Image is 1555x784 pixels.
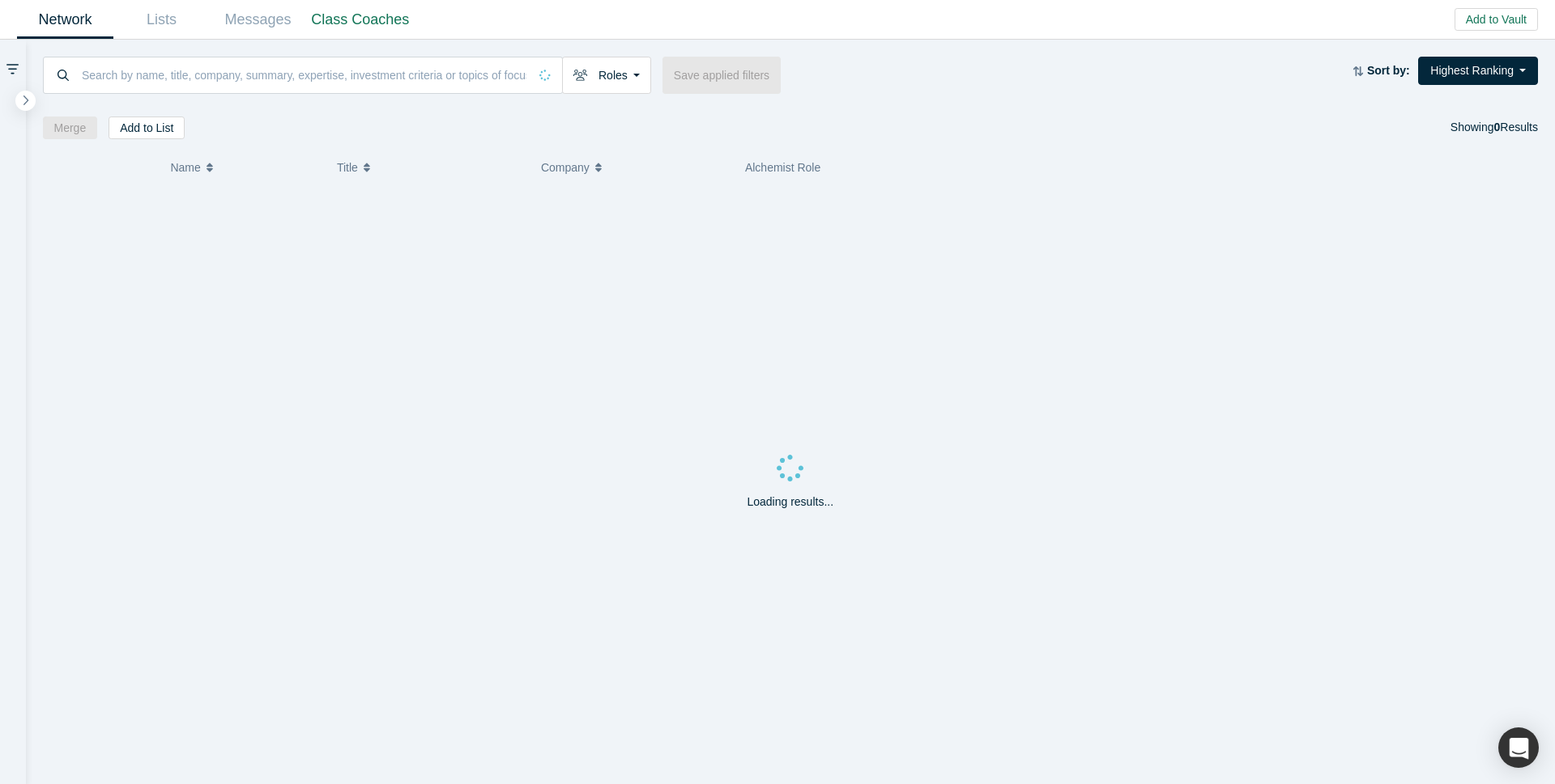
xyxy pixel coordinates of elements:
button: Merge [43,117,98,139]
span: Title [337,150,358,184]
button: Name [170,150,320,184]
div: Showing [1451,117,1538,139]
strong: Sort by: [1367,64,1410,77]
input: Search by name, title, company, summary, expertise, investment criteria or topics of focus [80,56,528,94]
a: Class Coaches [306,1,415,39]
span: Name [170,150,200,184]
button: Add to List [109,117,185,139]
a: Lists [113,1,210,39]
strong: 0 [1494,121,1501,133]
a: Messages [210,1,306,39]
button: Roles [562,57,651,94]
span: Results [1494,121,1538,133]
button: Title [337,150,524,184]
span: Company [541,150,590,184]
p: Loading results... [747,494,833,511]
button: Company [541,150,728,184]
button: Add to Vault [1455,8,1538,31]
span: Alchemist Role [745,161,820,174]
a: Network [17,1,113,39]
button: Highest Ranking [1418,57,1538,85]
button: Save applied filters [662,57,781,94]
